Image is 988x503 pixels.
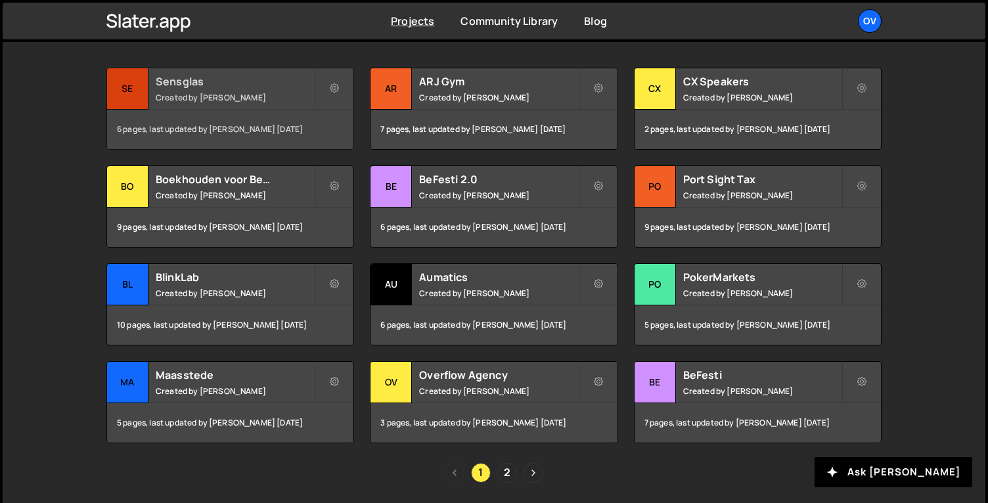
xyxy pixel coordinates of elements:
h2: Boekhouden voor Beginners [156,172,314,186]
a: Be BeFesti 2.0 Created by [PERSON_NAME] 6 pages, last updated by [PERSON_NAME] [DATE] [370,165,617,248]
div: AR [370,68,412,110]
div: Au [370,264,412,305]
div: Pagination [106,463,882,483]
a: Bl BlinkLab Created by [PERSON_NAME] 10 pages, last updated by [PERSON_NAME] [DATE] [106,263,354,345]
a: Projects [391,14,434,28]
div: 6 pages, last updated by [PERSON_NAME] [DATE] [107,110,353,149]
div: 9 pages, last updated by [PERSON_NAME] [DATE] [635,208,881,247]
div: Bl [107,264,148,305]
a: Au Aumatics Created by [PERSON_NAME] 6 pages, last updated by [PERSON_NAME] [DATE] [370,263,617,345]
div: Bo [107,166,148,208]
h2: PokerMarkets [683,270,842,284]
h2: Port Sight Tax [683,172,842,186]
button: Ask [PERSON_NAME] [815,457,972,487]
div: Se [107,68,148,110]
a: Se Sensglas Created by [PERSON_NAME] 6 pages, last updated by [PERSON_NAME] [DATE] [106,68,354,150]
div: 2 pages, last updated by [PERSON_NAME] [DATE] [635,110,881,149]
small: Created by [PERSON_NAME] [156,288,314,299]
div: 6 pages, last updated by [PERSON_NAME] [DATE] [370,208,617,247]
h2: Maasstede [156,368,314,382]
div: 5 pages, last updated by [PERSON_NAME] [DATE] [635,305,881,345]
div: 5 pages, last updated by [PERSON_NAME] [DATE] [107,403,353,443]
a: Next page [524,463,543,483]
a: Po PokerMarkets Created by [PERSON_NAME] 5 pages, last updated by [PERSON_NAME] [DATE] [634,263,882,345]
div: 10 pages, last updated by [PERSON_NAME] [DATE] [107,305,353,345]
a: Bo Boekhouden voor Beginners Created by [PERSON_NAME] 9 pages, last updated by [PERSON_NAME] [DATE] [106,165,354,248]
h2: CX Speakers [683,74,842,89]
h2: Aumatics [419,270,577,284]
div: Po [635,166,676,208]
div: Po [635,264,676,305]
div: Be [635,362,676,403]
h2: BlinkLab [156,270,314,284]
a: AR ARJ Gym Created by [PERSON_NAME] 7 pages, last updated by [PERSON_NAME] [DATE] [370,68,617,150]
a: Community Library [460,14,558,28]
div: 3 pages, last updated by [PERSON_NAME] [DATE] [370,403,617,443]
small: Created by [PERSON_NAME] [156,385,314,397]
h2: ARJ Gym [419,74,577,89]
small: Created by [PERSON_NAME] [683,92,842,103]
h2: BeFesti [683,368,842,382]
div: Be [370,166,412,208]
a: Ov Overflow Agency Created by [PERSON_NAME] 3 pages, last updated by [PERSON_NAME] [DATE] [370,361,617,443]
div: 9 pages, last updated by [PERSON_NAME] [DATE] [107,208,353,247]
small: Created by [PERSON_NAME] [156,190,314,201]
a: Be BeFesti Created by [PERSON_NAME] 7 pages, last updated by [PERSON_NAME] [DATE] [634,361,882,443]
div: Ma [107,362,148,403]
div: 7 pages, last updated by [PERSON_NAME] [DATE] [635,403,881,443]
small: Created by [PERSON_NAME] [419,288,577,299]
small: Created by [PERSON_NAME] [683,385,842,397]
a: Blog [584,14,607,28]
div: 7 pages, last updated by [PERSON_NAME] [DATE] [370,110,617,149]
a: Ov [858,9,882,33]
small: Created by [PERSON_NAME] [419,92,577,103]
small: Created by [PERSON_NAME] [419,190,577,201]
small: Created by [PERSON_NAME] [156,92,314,103]
h2: Overflow Agency [419,368,577,382]
a: Ma Maasstede Created by [PERSON_NAME] 5 pages, last updated by [PERSON_NAME] [DATE] [106,361,354,443]
h2: Sensglas [156,74,314,89]
a: CX CX Speakers Created by [PERSON_NAME] 2 pages, last updated by [PERSON_NAME] [DATE] [634,68,882,150]
small: Created by [PERSON_NAME] [683,288,842,299]
small: Created by [PERSON_NAME] [683,190,842,201]
a: Po Port Sight Tax Created by [PERSON_NAME] 9 pages, last updated by [PERSON_NAME] [DATE] [634,165,882,248]
div: CX [635,68,676,110]
h2: BeFesti 2.0 [419,172,577,186]
div: 6 pages, last updated by [PERSON_NAME] [DATE] [370,305,617,345]
div: Ov [370,362,412,403]
a: Page 2 [497,463,517,483]
small: Created by [PERSON_NAME] [419,385,577,397]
